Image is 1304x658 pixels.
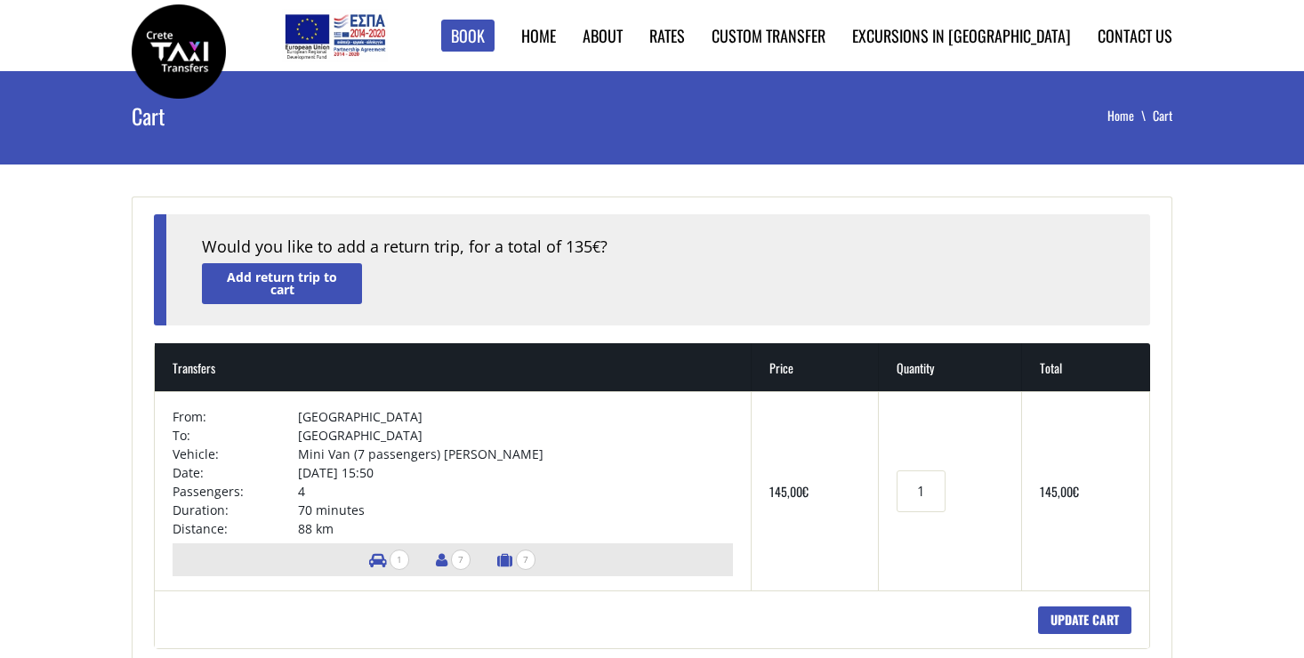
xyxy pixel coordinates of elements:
td: [DATE] 15:50 [298,463,732,482]
div: Would you like to add a return trip, for a total of 135 ? [202,236,1115,259]
li: Number of vehicles [360,543,418,576]
a: Rates [649,24,685,47]
td: [GEOGRAPHIC_DATA] [298,407,732,426]
span: € [802,482,809,501]
td: Date: [173,463,298,482]
th: Total [1022,343,1150,391]
td: 70 minutes [298,501,732,519]
th: Quantity [879,343,1022,391]
span: € [592,237,600,257]
td: From: [173,407,298,426]
a: Excursions in [GEOGRAPHIC_DATA] [852,24,1071,47]
a: Contact us [1098,24,1172,47]
a: Custom Transfer [712,24,825,47]
li: Number of passengers [427,543,479,576]
td: Vehicle: [173,445,298,463]
input: Transfers quantity [897,470,945,512]
th: Transfers [155,343,752,391]
a: Home [1107,106,1153,124]
td: [GEOGRAPHIC_DATA] [298,426,732,445]
img: e-bannersEUERDF180X90.jpg [282,9,388,62]
a: Add return trip to cart [202,263,362,303]
bdi: 145,00 [769,482,809,501]
input: Update cart [1038,606,1131,634]
td: To: [173,426,298,445]
li: Number of luggage items [488,543,544,576]
td: 4 [298,482,732,501]
td: Mini Van (7 passengers) [PERSON_NAME] [298,445,732,463]
a: About [583,24,623,47]
td: Passengers: [173,482,298,501]
a: Home [521,24,556,47]
span: 7 [516,550,535,570]
span: 7 [451,550,471,570]
a: Book [441,20,495,52]
img: Crete Taxi Transfers | Crete Taxi Transfers Cart | Crete Taxi Transfers [132,4,226,99]
td: Duration: [173,501,298,519]
h1: Cart [132,71,482,160]
td: Distance: [173,519,298,538]
bdi: 145,00 [1040,482,1079,501]
td: 88 km [298,519,732,538]
a: Crete Taxi Transfers | Crete Taxi Transfers Cart | Crete Taxi Transfers [132,40,226,59]
span: 1 [390,550,409,570]
span: € [1073,482,1079,501]
li: Cart [1153,107,1172,124]
th: Price [752,343,880,391]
